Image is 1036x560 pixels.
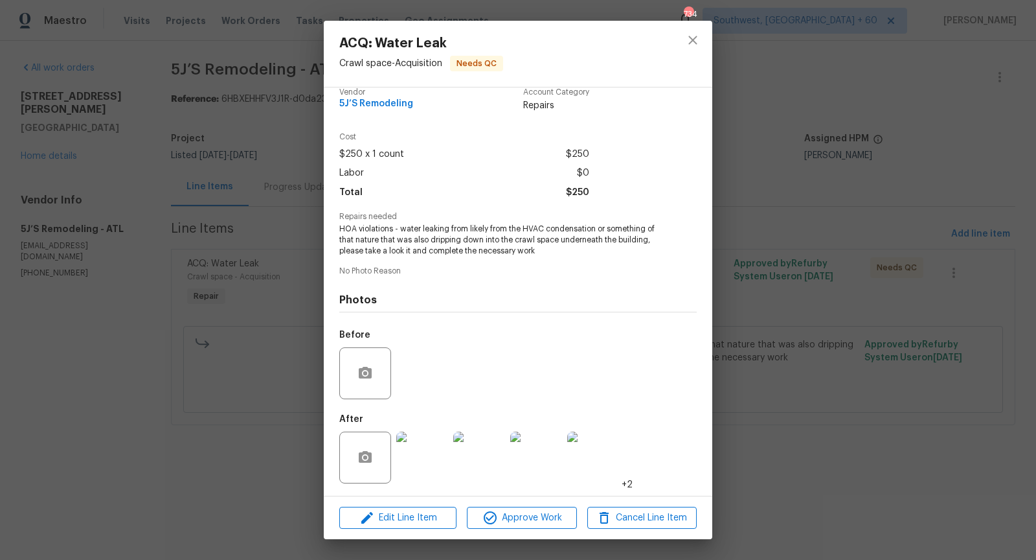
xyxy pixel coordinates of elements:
[339,507,456,530] button: Edit Line Item
[523,88,589,97] span: Account Category
[467,507,576,530] button: Approve Work
[339,267,697,275] span: No Photo Reason
[339,183,363,202] span: Total
[339,415,363,424] h5: After
[343,510,453,526] span: Edit Line Item
[471,510,572,526] span: Approve Work
[339,224,661,256] span: HOA violations - water leaking from likely from the HVAC condensation or something of that nature...
[622,478,633,491] span: +2
[339,133,589,141] span: Cost
[339,164,364,183] span: Labor
[591,510,693,526] span: Cancel Line Item
[339,213,697,221] span: Repairs needed
[566,183,589,202] span: $250
[451,57,502,70] span: Needs QC
[566,145,589,164] span: $250
[339,59,442,68] span: Crawl space - Acquisition
[339,99,413,109] span: 5J’S Remodeling
[339,145,404,164] span: $250 x 1 count
[684,8,693,21] div: 734
[587,507,697,530] button: Cancel Line Item
[339,88,413,97] span: Vendor
[677,25,708,56] button: close
[339,331,370,340] h5: Before
[339,36,503,51] span: ACQ: Water Leak
[523,99,589,112] span: Repairs
[577,164,589,183] span: $0
[339,294,697,307] h4: Photos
